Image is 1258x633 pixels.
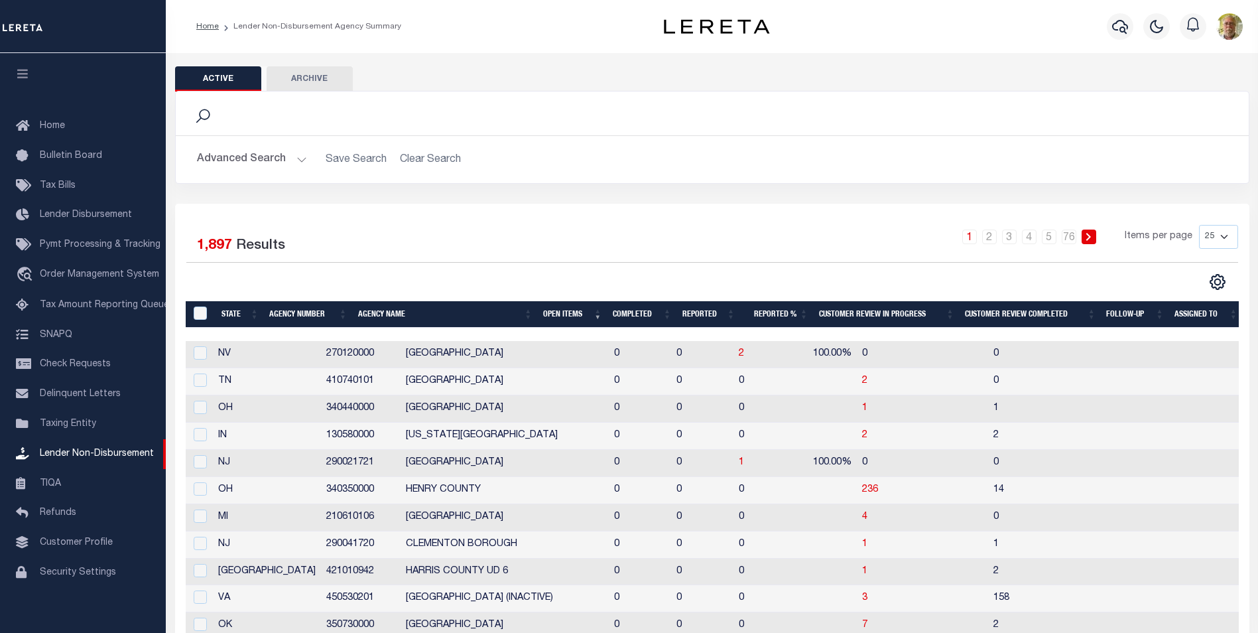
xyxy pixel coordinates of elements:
[677,301,741,328] th: Reported: activate to sort column ascending
[609,477,671,504] td: 0
[791,341,857,368] td: 100.00%
[988,559,1115,586] td: 2
[321,368,401,395] td: 410740101
[671,585,733,612] td: 0
[1022,230,1037,244] a: 4
[671,423,733,450] td: 0
[862,431,867,440] a: 2
[353,301,538,328] th: Agency Name: activate to sort column ascending
[862,620,867,630] a: 7
[321,559,401,586] td: 421010942
[1042,230,1056,244] a: 5
[40,240,160,249] span: Pymt Processing & Tracking
[40,389,121,399] span: Delinquent Letters
[401,585,609,612] td: [GEOGRAPHIC_DATA] (INACTIVE)
[538,301,607,328] th: Open Items: activate to sort column ascending
[401,368,609,395] td: [GEOGRAPHIC_DATA]
[40,121,65,131] span: Home
[401,477,609,504] td: HENRY COUNTY
[321,341,401,368] td: 270120000
[264,301,353,328] th: Agency Number: activate to sort column ascending
[267,66,353,92] button: Archive
[213,395,321,423] td: OH
[609,585,671,612] td: 0
[40,301,169,310] span: Tax Amount Reporting Queue
[671,368,733,395] td: 0
[401,341,609,368] td: [GEOGRAPHIC_DATA]
[1125,230,1192,244] span: Items per page
[40,181,76,190] span: Tax Bills
[1101,301,1169,328] th: Follow-up: activate to sort column ascending
[733,423,791,450] td: 0
[741,301,814,328] th: Reported %: activate to sort column ascending
[862,485,878,494] a: 236
[236,236,285,257] label: Results
[321,395,401,423] td: 340440000
[733,559,791,586] td: 0
[988,450,1115,477] td: 0
[733,585,791,612] td: 0
[609,423,671,450] td: 0
[988,585,1115,612] td: 158
[321,477,401,504] td: 340350000
[609,531,671,559] td: 0
[609,559,671,586] td: 0
[40,210,132,220] span: Lender Disbursement
[862,403,867,413] a: 1
[40,360,111,369] span: Check Requests
[40,330,72,339] span: SNAPQ
[862,376,867,386] span: 2
[213,368,321,395] td: TN
[988,477,1115,504] td: 14
[40,508,76,518] span: Refunds
[862,539,867,549] a: 1
[739,349,744,358] a: 2
[401,423,609,450] td: [US_STATE][GEOGRAPHIC_DATA]
[40,538,113,547] span: Customer Profile
[213,531,321,559] td: NJ
[960,301,1101,328] th: Customer Review Completed: activate to sort column ascending
[401,559,609,586] td: HARRIS COUNTY UD 6
[16,267,37,284] i: travel_explore
[213,477,321,504] td: OH
[962,230,977,244] a: 1
[609,504,671,531] td: 0
[401,531,609,559] td: CLEMENTON BOROUGH
[671,559,733,586] td: 0
[401,504,609,531] td: [GEOGRAPHIC_DATA]
[1002,230,1017,244] a: 3
[609,368,671,395] td: 0
[213,423,321,450] td: IN
[791,450,857,477] td: 100.00%
[862,593,867,602] a: 3
[321,504,401,531] td: 210610106
[213,504,321,531] td: MI
[862,512,867,522] a: 4
[40,449,154,458] span: Lender Non-Disbursement
[401,395,609,423] td: [GEOGRAPHIC_DATA]
[982,230,997,244] a: 2
[213,585,321,612] td: VA
[40,478,61,488] span: TIQA
[1169,301,1243,328] th: Assigned To: activate to sort column ascending
[733,395,791,423] td: 0
[671,477,733,504] td: 0
[609,450,671,477] td: 0
[862,567,867,576] a: 1
[988,368,1115,395] td: 0
[988,341,1115,368] td: 0
[40,151,102,161] span: Bulletin Board
[733,531,791,559] td: 0
[219,21,401,33] li: Lender Non-Disbursement Agency Summary
[40,419,96,429] span: Taxing Entity
[739,458,744,467] span: 1
[321,585,401,612] td: 450530201
[321,423,401,450] td: 130580000
[40,568,116,577] span: Security Settings
[1062,230,1076,244] a: 76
